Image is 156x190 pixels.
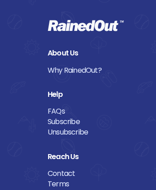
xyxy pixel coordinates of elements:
[48,151,108,162] div: Reach Us
[48,48,108,58] div: About Us
[48,106,108,116] a: FAQs
[48,65,108,75] a: Why RainedOut?
[48,179,108,189] a: Terms
[48,127,108,137] a: Unsubscribe
[48,168,108,179] a: Contact
[48,116,108,127] a: Subscribe
[48,89,108,100] div: Help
